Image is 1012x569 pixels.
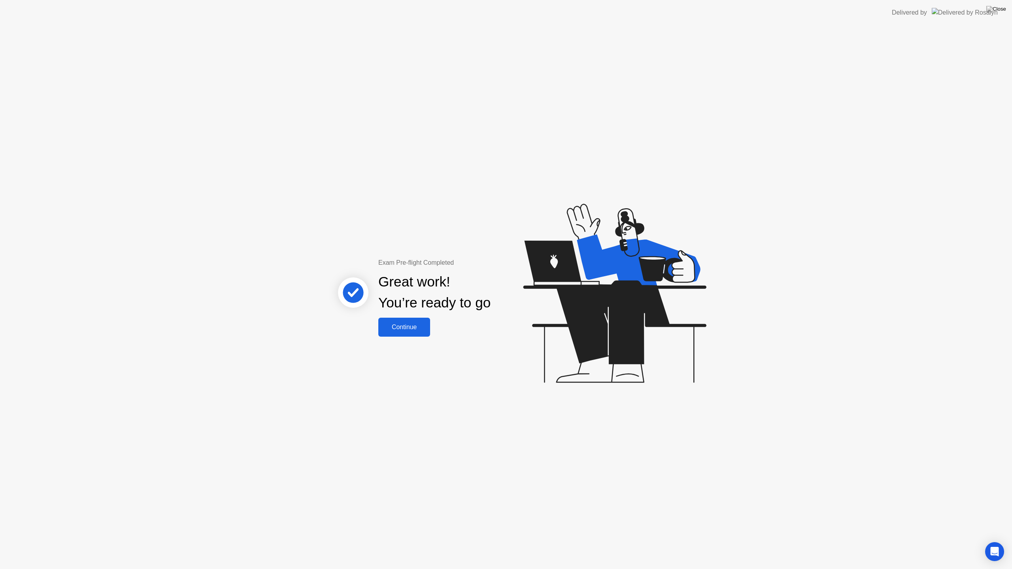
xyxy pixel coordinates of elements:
[985,542,1004,561] div: Open Intercom Messenger
[892,8,927,17] div: Delivered by
[986,6,1006,12] img: Close
[381,324,428,331] div: Continue
[378,271,491,313] div: Great work! You’re ready to go
[932,8,998,17] img: Delivered by Rosalyn
[378,318,430,337] button: Continue
[378,258,542,268] div: Exam Pre-flight Completed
